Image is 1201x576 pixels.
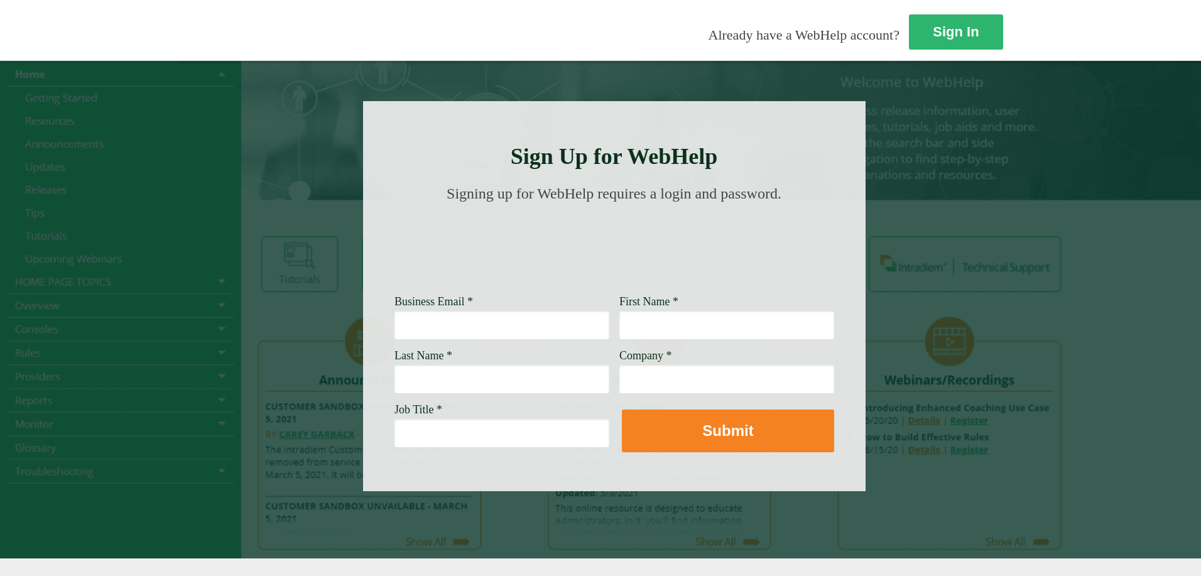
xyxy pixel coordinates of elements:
span: First Name * [619,295,678,308]
span: Job Title * [394,403,442,416]
a: Sign In [909,14,1003,50]
strong: Sign Up for WebHelp [511,144,718,169]
span: Already have a WebHelp account? [709,27,899,43]
img: Need Credentials? Sign up below. Have Credentials? Use the sign-in button. [402,215,827,278]
strong: Submit [702,422,753,439]
span: Signing up for WebHelp requires a login and password. [447,185,781,202]
span: Last Name * [394,349,452,362]
button: Submit [622,410,834,452]
span: Business Email * [394,295,473,308]
span: Company * [619,349,672,362]
strong: Sign In [933,24,979,40]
